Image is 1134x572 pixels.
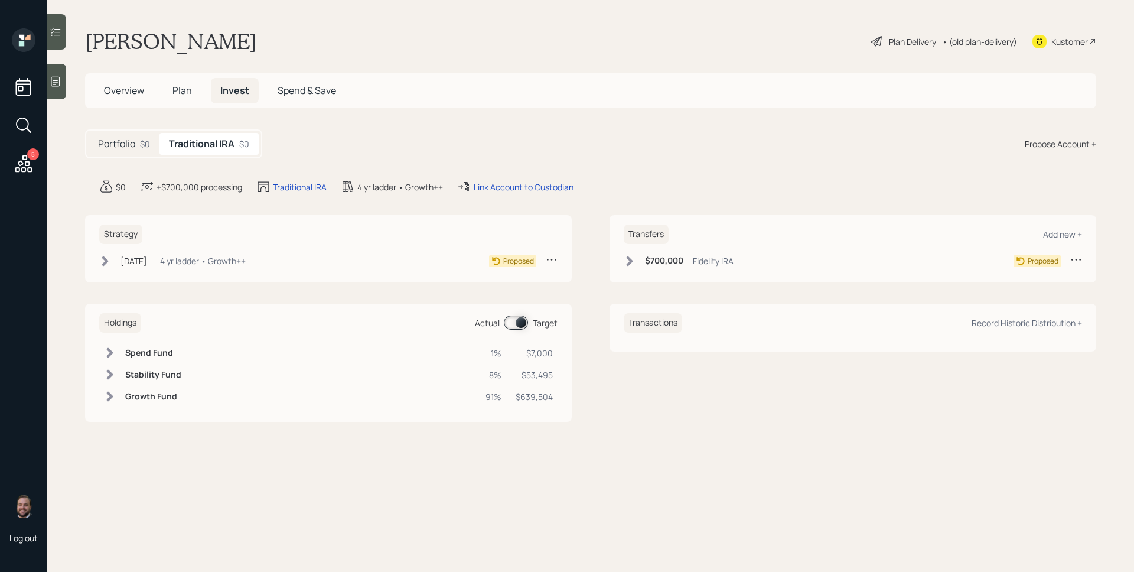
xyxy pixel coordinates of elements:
div: 91% [485,391,501,403]
div: [DATE] [120,255,147,267]
div: 5 [27,148,39,160]
div: +$700,000 processing [157,181,242,193]
span: Plan [172,84,192,97]
div: $0 [239,138,249,150]
h6: Holdings [99,313,141,333]
span: Spend & Save [278,84,336,97]
div: 4 yr ladder • Growth++ [357,181,443,193]
div: $0 [116,181,126,193]
h6: Strategy [99,225,142,244]
h1: [PERSON_NAME] [85,28,257,54]
div: 8% [485,369,501,381]
div: Link Account to Custodian [474,181,573,193]
div: $0 [140,138,150,150]
img: james-distasi-headshot.png [12,495,35,518]
span: Invest [220,84,249,97]
div: Add new + [1043,229,1082,240]
div: Actual [475,317,500,329]
div: Record Historic Distribution + [972,317,1082,329]
div: $7,000 [516,347,553,359]
h5: Portfolio [98,138,135,149]
div: Fidelity IRA [693,255,734,267]
div: 4 yr ladder • Growth++ [160,255,246,267]
div: $53,495 [516,369,553,381]
div: 1% [485,347,501,359]
h6: Transfers [624,225,669,244]
div: Proposed [503,256,534,266]
div: Propose Account + [1025,138,1096,150]
div: $639,504 [516,391,553,403]
div: Plan Delivery [889,35,936,48]
h6: Transactions [624,313,682,333]
h6: Stability Fund [125,370,181,380]
div: • (old plan-delivery) [942,35,1017,48]
h6: Growth Fund [125,392,181,402]
div: Kustomer [1051,35,1088,48]
span: Overview [104,84,144,97]
h6: Spend Fund [125,348,181,358]
div: Log out [9,532,38,544]
div: Traditional IRA [273,181,327,193]
div: Target [533,317,558,329]
div: Proposed [1028,256,1058,266]
h6: $700,000 [645,256,683,266]
h5: Traditional IRA [169,138,234,149]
